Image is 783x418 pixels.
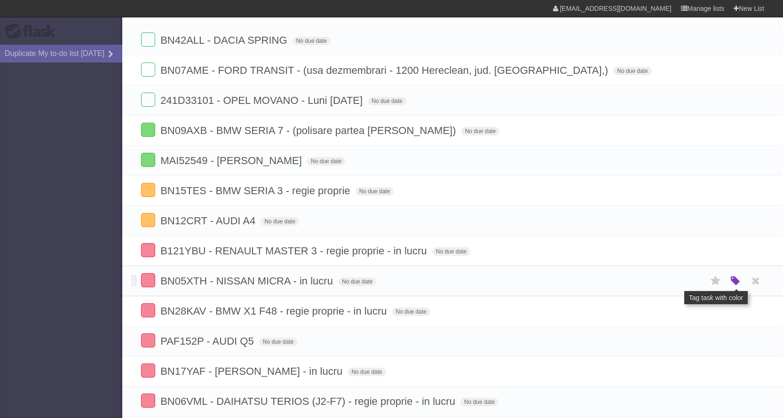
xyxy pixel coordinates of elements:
label: Done [141,32,155,47]
label: Done [141,333,155,347]
span: No due date [307,157,345,166]
span: BN17YAF - [PERSON_NAME] - in lucru [160,365,345,377]
span: No due date [293,37,331,45]
label: Star task [707,273,725,289]
span: No due date [461,127,499,135]
span: BN07AME - FORD TRANSIT - (usa dezmembrari - 1200 Hereclean, jud. [GEOGRAPHIC_DATA],) [160,64,610,76]
span: No due date [348,368,386,376]
label: Done [141,93,155,107]
div: Flask [5,23,61,40]
span: No due date [338,277,376,286]
label: Done [141,394,155,408]
span: BN05XTH - NISSAN MICRA - in lucru [160,275,335,287]
span: MAI52549 - [PERSON_NAME] [160,155,304,166]
span: BN15TES - BMW SERIA 3 - regie proprie [160,185,352,197]
span: No due date [368,97,406,105]
label: Done [141,243,155,257]
span: 241D33101 - OPEL MOVANO - Luni [DATE] [160,95,365,106]
label: Done [141,183,155,197]
span: PAF152P - AUDI Q5 [160,335,256,347]
span: No due date [613,67,651,75]
label: Done [141,363,155,378]
span: No due date [392,308,430,316]
span: No due date [261,217,299,226]
label: Done [141,123,155,137]
label: Done [141,273,155,287]
label: Done [141,153,155,167]
span: No due date [460,398,498,406]
span: No due date [259,338,297,346]
span: No due date [432,247,470,256]
span: B121YBU - RENAULT MASTER 3 - regie proprie - in lucru [160,245,429,257]
span: BN09AXB - BMW SERIA 7 - (polisare partea [PERSON_NAME]) [160,125,458,136]
span: No due date [356,187,394,196]
span: BN06VML - DAIHATSU TERIOS (J2-F7) - regie proprie - in lucru [160,395,458,407]
span: BN12CRT - AUDI A4 [160,215,258,227]
span: BN42ALL - DACIA SPRING [160,34,289,46]
span: BN28KAV - BMW X1 F48 - regie proprie - in lucru [160,305,389,317]
label: Done [141,213,155,227]
label: Done [141,303,155,317]
label: Done [141,63,155,77]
